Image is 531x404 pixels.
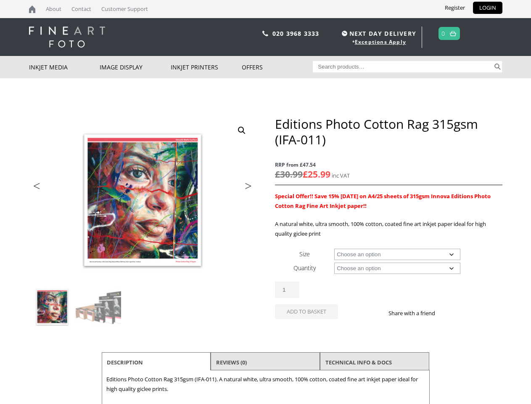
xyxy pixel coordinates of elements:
a: TECHNICAL INFO & DOCS [325,355,392,370]
h1: Editions Photo Cotton Rag 315gsm (IFA-011) [275,116,502,147]
input: Search products… [313,61,493,72]
a: LOGIN [473,2,502,14]
img: facebook sharing button [445,310,452,316]
label: Quantity [293,264,316,272]
strong: Special Offer!! Save 15% [DATE] on A4/25 sheets of 315gsm Innova Editions Photo Cotton Rag Fine A... [275,192,491,210]
a: Inkjet Media [29,56,100,78]
p: A natural white, ultra smooth, 100% cotton, coated fine art inkjet paper ideal for high quality g... [275,219,502,239]
a: Description [107,355,143,370]
img: basket.svg [450,31,456,36]
img: twitter sharing button [455,310,462,316]
p: Editions Photo Cotton Rag 315gsm (IFA-011). A natural white, ultra smooth, 100% cotton, coated fi... [106,375,425,394]
a: Reviews (0) [216,355,247,370]
img: time.svg [342,31,347,36]
button: Add to basket [275,304,338,319]
span: £ [303,168,308,180]
button: Search [493,61,502,72]
img: Editions Photo Cotton Rag 315gsm (IFA-011) - Image 2 [76,284,121,330]
a: Offers [242,56,313,78]
span: RRP from £47.54 [275,160,502,170]
span: £ [275,168,280,180]
p: Share with a friend [388,308,445,318]
a: Register [439,2,471,14]
span: NEXT DAY DELIVERY [340,29,416,38]
img: Editions Photo Cotton Rag 315gsm (IFA-011) [29,284,75,330]
a: View full-screen image gallery [234,123,249,138]
a: 020 3968 3333 [272,29,320,37]
img: logo-white.svg [29,27,105,48]
img: email sharing button [465,310,472,316]
bdi: 30.99 [275,168,303,180]
a: Image Display [100,56,171,78]
img: Editions Photo Cotton Rag 315gsm (IFA-011) [29,116,256,284]
label: Size [299,250,310,258]
a: 0 [441,27,445,40]
img: phone.svg [262,31,268,36]
a: Exceptions Apply [355,38,406,45]
input: Product quantity [275,282,299,298]
a: Inkjet Printers [171,56,242,78]
bdi: 25.99 [303,168,330,180]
